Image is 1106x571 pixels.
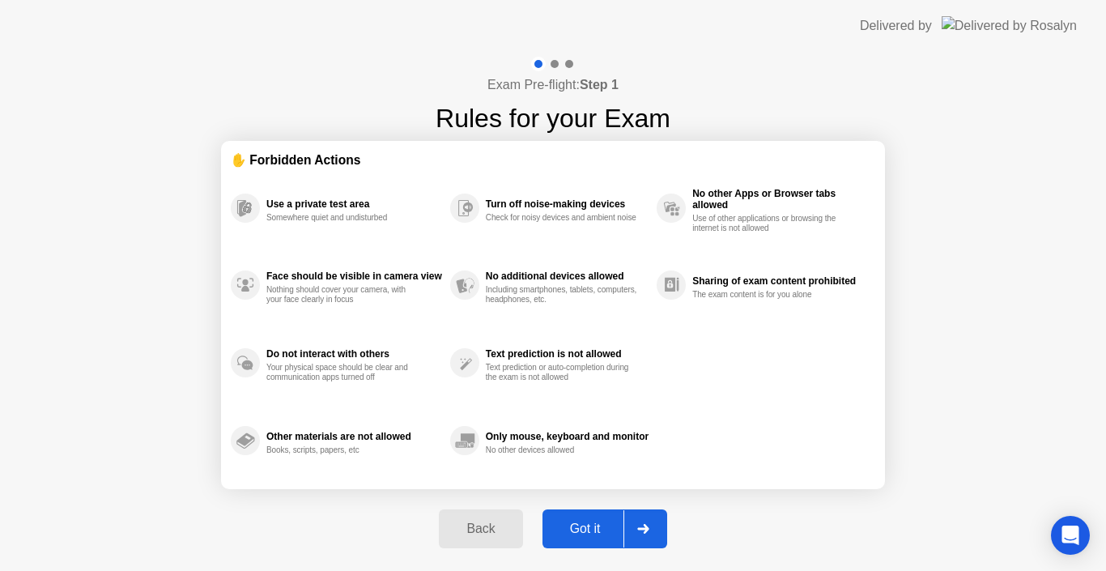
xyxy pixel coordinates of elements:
[942,16,1077,35] img: Delivered by Rosalyn
[266,271,442,282] div: Face should be visible in camera view
[692,188,867,211] div: No other Apps or Browser tabs allowed
[436,99,670,138] h1: Rules for your Exam
[486,348,649,360] div: Text prediction is not allowed
[231,151,875,169] div: ✋ Forbidden Actions
[486,198,649,210] div: Turn off noise-making devices
[860,16,932,36] div: Delivered by
[487,75,619,95] h4: Exam Pre-flight:
[1051,516,1090,555] div: Open Intercom Messenger
[486,431,649,442] div: Only mouse, keyboard and monitor
[266,431,442,442] div: Other materials are not allowed
[266,285,419,305] div: Nothing should cover your camera, with your face clearly in focus
[692,275,867,287] div: Sharing of exam content prohibited
[266,445,419,455] div: Books, scripts, papers, etc
[266,213,419,223] div: Somewhere quiet and undisturbed
[580,78,619,92] b: Step 1
[266,363,419,382] div: Your physical space should be clear and communication apps turned off
[266,198,442,210] div: Use a private test area
[444,522,517,536] div: Back
[486,285,639,305] div: Including smartphones, tablets, computers, headphones, etc.
[486,271,649,282] div: No additional devices allowed
[266,348,442,360] div: Do not interact with others
[486,363,639,382] div: Text prediction or auto-completion during the exam is not allowed
[547,522,623,536] div: Got it
[439,509,522,548] button: Back
[486,445,639,455] div: No other devices allowed
[692,290,845,300] div: The exam content is for you alone
[542,509,667,548] button: Got it
[486,213,639,223] div: Check for noisy devices and ambient noise
[692,214,845,233] div: Use of other applications or browsing the internet is not allowed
